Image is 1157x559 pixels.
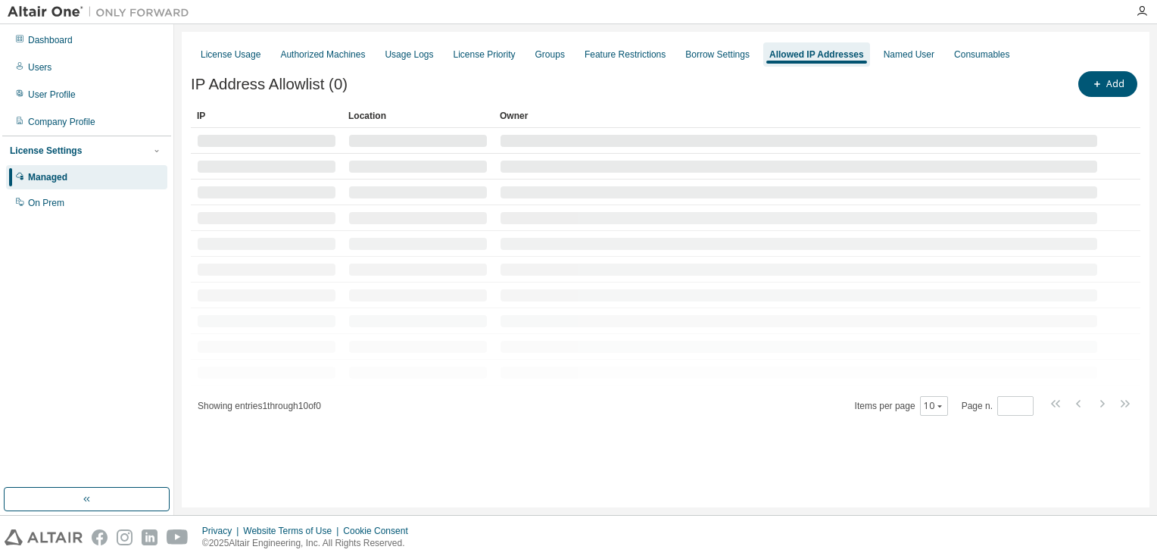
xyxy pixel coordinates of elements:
[202,537,417,550] p: © 2025 Altair Engineering, Inc. All Rights Reserved.
[535,48,565,61] div: Groups
[202,525,243,537] div: Privacy
[585,48,666,61] div: Feature Restrictions
[855,396,948,416] span: Items per page
[962,396,1034,416] span: Page n.
[769,48,864,61] div: Allowed IP Addresses
[117,529,133,545] img: instagram.svg
[343,525,416,537] div: Cookie Consent
[142,529,157,545] img: linkedin.svg
[198,401,321,411] span: Showing entries 1 through 10 of 0
[454,48,516,61] div: License Priority
[201,48,260,61] div: License Usage
[385,48,433,61] div: Usage Logs
[197,104,336,128] div: IP
[28,61,51,73] div: Users
[243,525,343,537] div: Website Terms of Use
[10,145,82,157] div: License Settings
[92,529,108,545] img: facebook.svg
[8,5,197,20] img: Altair One
[280,48,365,61] div: Authorized Machines
[191,76,348,93] span: IP Address Allowlist (0)
[28,89,76,101] div: User Profile
[954,48,1009,61] div: Consumables
[28,34,73,46] div: Dashboard
[28,116,95,128] div: Company Profile
[1078,71,1137,97] button: Add
[924,400,944,412] button: 10
[28,197,64,209] div: On Prem
[167,529,189,545] img: youtube.svg
[884,48,934,61] div: Named User
[28,171,67,183] div: Managed
[685,48,750,61] div: Borrow Settings
[500,104,1098,128] div: Owner
[348,104,488,128] div: Location
[5,529,83,545] img: altair_logo.svg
